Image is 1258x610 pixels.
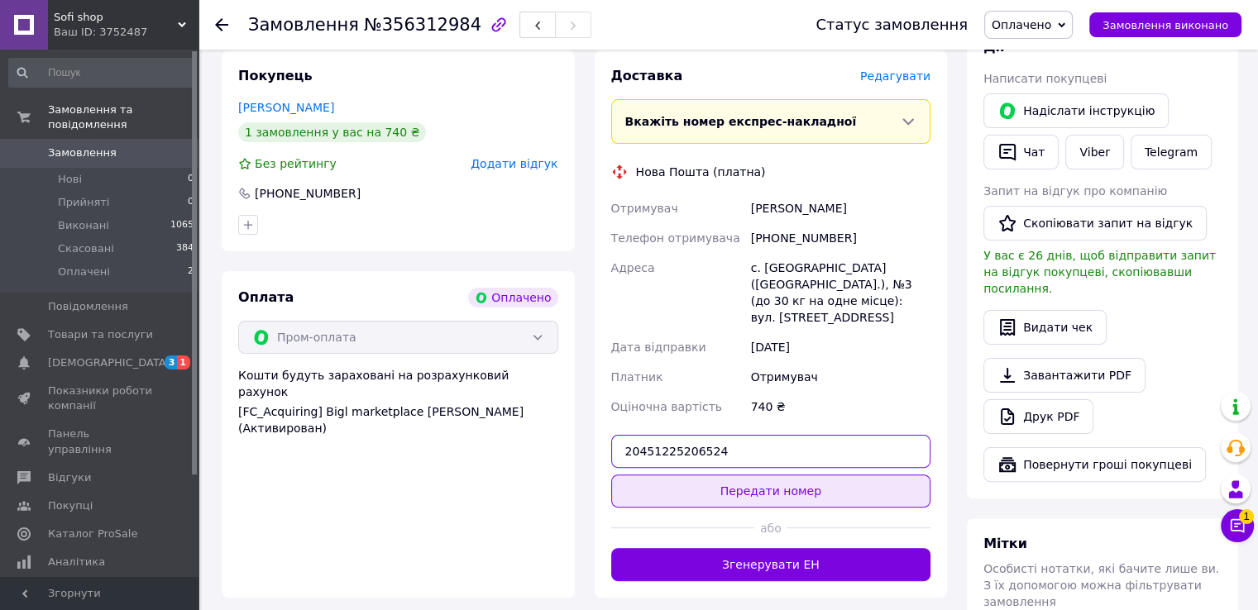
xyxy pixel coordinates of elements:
[176,241,194,256] span: 384
[611,341,706,354] span: Дата відправки
[58,172,82,187] span: Нові
[58,241,114,256] span: Скасовані
[188,195,194,210] span: 0
[611,548,931,581] button: Згенерувати ЕН
[58,195,109,210] span: Прийняті
[54,10,178,25] span: Sofi shop
[748,392,934,422] div: 740 ₴
[188,172,194,187] span: 0
[860,69,930,83] span: Редагувати
[48,355,170,370] span: [DEMOGRAPHIC_DATA]
[1089,12,1241,37] button: Замовлення виконано
[238,68,313,83] span: Покупець
[165,355,178,369] span: 3
[48,384,153,413] span: Показники роботи компанії
[1221,509,1254,542] button: Чат з покупцем1
[611,68,683,83] span: Доставка
[983,184,1167,198] span: Запит на відгук про компанію
[611,474,931,508] button: Передати номер
[471,157,557,170] span: Додати відгук
[177,355,190,369] span: 1
[992,18,1051,31] span: Оплачено
[983,310,1107,345] button: Видати чек
[748,223,934,253] div: [PHONE_NUMBER]
[8,58,195,88] input: Пошук
[170,218,194,233] span: 1065
[625,115,857,128] span: Вкажіть номер експрес-накладної
[215,17,228,33] div: Повернутися назад
[48,327,153,342] span: Товари та послуги
[611,370,663,384] span: Платник
[1239,509,1254,524] span: 1
[983,93,1169,128] button: Надіслати інструкцію
[748,362,934,392] div: Отримувач
[238,403,558,436] div: [FC_Acquiring] Bigl marketplace [PERSON_NAME] (Активирован)
[48,470,91,485] span: Відгуки
[238,122,426,142] div: 1 замовлення у вас на 740 ₴
[983,249,1216,295] span: У вас є 26 днів, щоб відправити запит на відгук покупцеві, скопіювавши посилання.
[238,367,558,436] div: Кошти будуть зараховані на розрахунковий рахунок
[611,400,722,413] span: Оціночна вартість
[983,447,1206,482] button: Повернути гроші покупцеві
[1065,135,1123,169] a: Viber
[54,25,199,40] div: Ваш ID: 3752487
[611,261,655,274] span: Адреса
[611,202,678,215] span: Отримувач
[983,72,1107,85] span: Написати покупцеві
[48,102,199,132] span: Замовлення та повідомлення
[983,358,1146,393] a: Завантажити PDF
[188,264,194,279] span: 2
[238,289,294,305] span: Оплата
[748,332,934,362] div: [DATE]
[468,288,557,307] div: Оплачено
[748,193,934,223] div: [PERSON_NAME]
[364,15,481,35] span: №356312984
[238,101,334,114] a: [PERSON_NAME]
[48,498,93,513] span: Покупці
[748,253,934,332] div: с. [GEOGRAPHIC_DATA] ([GEOGRAPHIC_DATA].), №3 (до 30 кг на одне місце): вул. [STREET_ADDRESS]
[1131,135,1212,169] a: Telegram
[754,520,787,536] span: або
[983,536,1027,551] span: Мітки
[611,435,931,468] input: Номер експрес-накладної
[983,562,1219,608] span: Особисті нотатки, які бачите лише ви. З їх допомогою можна фільтрувати замовлення
[48,555,105,569] span: Аналітика
[48,427,153,456] span: Панель управління
[248,15,359,35] span: Замовлення
[58,218,109,233] span: Виконані
[253,185,362,202] div: [PHONE_NUMBER]
[1103,19,1228,31] span: Замовлення виконано
[983,206,1207,241] button: Скопіювати запит на відгук
[58,264,110,279] span: Оплачені
[632,164,770,180] div: Нова Пошта (платна)
[48,527,137,541] span: Каталог ProSale
[611,231,740,245] span: Телефон отримувача
[48,299,128,314] span: Повідомлення
[255,157,337,170] span: Без рейтингу
[816,17,968,33] div: Статус замовлення
[983,135,1059,169] button: Чат
[983,399,1093,434] a: Друк PDF
[48,145,117,160] span: Замовлення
